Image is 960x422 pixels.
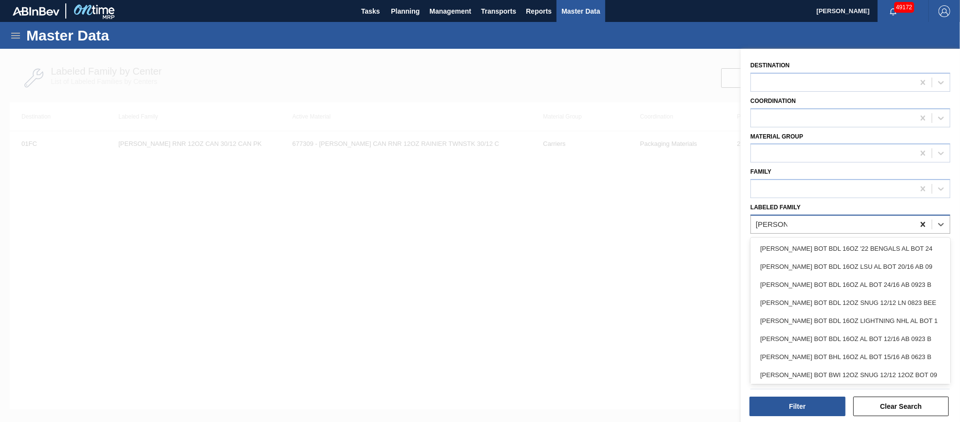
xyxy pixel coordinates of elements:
[894,2,914,13] span: 49172
[878,4,909,18] button: Notifications
[749,397,845,416] button: Filter
[391,5,420,17] span: Planning
[750,348,950,366] div: [PERSON_NAME] BOT BHL 16OZ AL BOT 15/16 AB 0623 B
[750,312,950,330] div: [PERSON_NAME] BOT BDL 16OZ LIGHTNING NHL AL BOT 1
[750,258,950,276] div: [PERSON_NAME] BOT BDL 16OZ LSU AL BOT 20/16 AB 09
[360,5,381,17] span: Tasks
[750,98,796,104] label: Coordination
[750,294,950,312] div: [PERSON_NAME] BOT BDL 12OZ SNUG 12/12 LN 0823 BEE
[750,330,950,348] div: [PERSON_NAME] BOT BDL 16OZ AL BOT 12/16 AB 0923 B
[429,5,471,17] span: Management
[526,5,552,17] span: Reports
[481,5,516,17] span: Transports
[750,366,950,384] div: [PERSON_NAME] BOT BWI 12OZ SNUG 12/12 12OZ BOT 09
[750,168,771,175] label: Family
[750,276,950,294] div: [PERSON_NAME] BOT BDL 16OZ AL BOT 24/16 AB 0923 B
[13,7,59,16] img: TNhmsLtSVTkK8tSr43FrP2fwEKptu5GPRR3wAAAABJRU5ErkJggg==
[750,133,803,140] label: Material Group
[750,204,801,211] label: Labeled Family
[561,5,600,17] span: Master Data
[939,5,950,17] img: Logout
[853,397,949,416] button: Clear Search
[26,30,199,41] h1: Master Data
[750,240,950,258] div: [PERSON_NAME] BOT BDL 16OZ '22 BENGALS AL BOT 24
[750,62,789,69] label: Destination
